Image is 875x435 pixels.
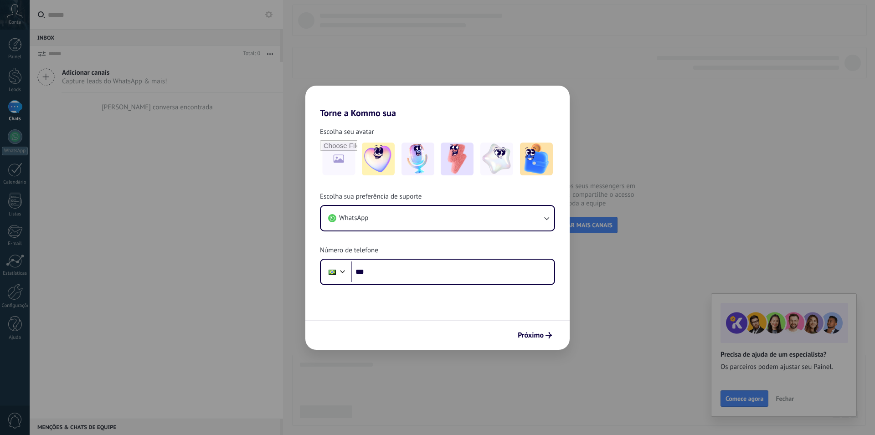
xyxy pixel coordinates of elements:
[518,332,544,338] span: Próximo
[401,143,434,175] img: -2.jpeg
[320,246,378,255] span: Número de telefone
[305,86,570,118] h2: Torne a Kommo sua
[362,143,395,175] img: -1.jpeg
[324,262,341,281] div: Brazil: + 55
[320,192,422,201] span: Escolha sua preferência de suporte
[441,143,474,175] img: -3.jpeg
[321,206,554,230] button: WhatsApp
[320,128,374,137] span: Escolha seu avatar
[520,143,553,175] img: -5.jpeg
[480,143,513,175] img: -4.jpeg
[339,214,368,223] span: WhatsApp
[514,328,556,343] button: Próximo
